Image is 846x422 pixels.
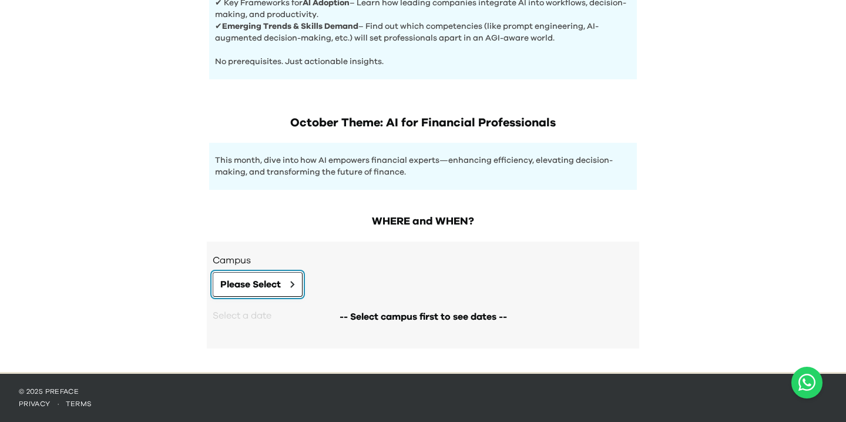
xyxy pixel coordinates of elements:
h2: WHERE and WHEN? [207,213,639,230]
span: · [51,400,66,407]
a: terms [66,400,92,407]
p: ✔ – Find out which competencies (like prompt engineering, AI-augmented decision-making, etc.) wil... [215,21,631,44]
span: -- Select campus first to see dates -- [340,310,507,324]
a: Chat with us on WhatsApp [791,367,822,398]
h3: Campus [213,253,633,267]
p: © 2025 Preface [19,387,827,396]
p: No prerequisites. Just actionable insights. [215,44,631,68]
button: Please Select [213,272,303,297]
button: Open WhatsApp chat [791,367,822,398]
span: Please Select [220,277,281,292]
a: privacy [19,400,51,407]
b: Emerging Trends & Skills Demand [222,22,358,31]
p: This month, dive into how AI empowers financial experts—enhancing efficiency, elevating decision-... [215,155,631,178]
h1: October Theme: AI for Financial Professionals [209,115,637,131]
